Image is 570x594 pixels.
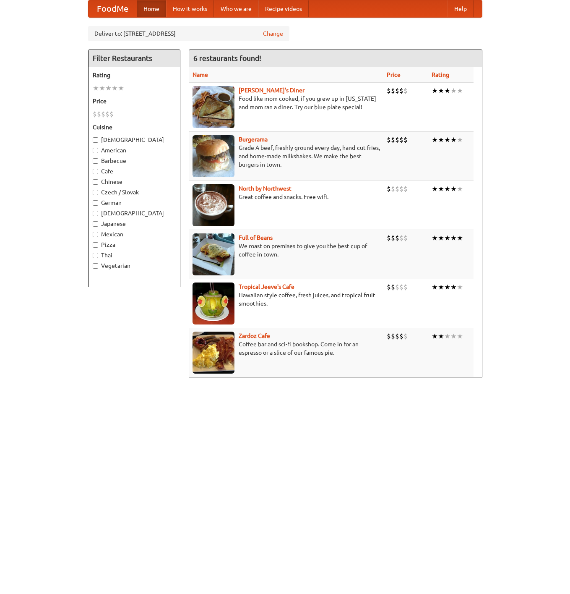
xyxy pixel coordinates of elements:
[88,26,289,41] div: Deliver to: [STREET_ADDRESS]
[93,251,176,259] label: Thai
[403,86,408,95] li: $
[395,184,399,194] li: $
[193,135,234,177] img: burgerama.jpg
[93,211,98,216] input: [DEMOGRAPHIC_DATA]
[193,71,208,78] a: Name
[93,241,176,249] label: Pizza
[93,263,98,269] input: Vegetarian
[93,137,98,143] input: [DEMOGRAPHIC_DATA]
[399,332,403,341] li: $
[438,86,444,95] li: ★
[93,123,176,131] h5: Cuisine
[193,193,380,201] p: Great coffee and snacks. Free wifi.
[387,135,391,144] li: $
[93,110,97,119] li: $
[450,86,457,95] li: ★
[457,184,463,194] li: ★
[403,184,408,194] li: $
[193,54,261,62] ng-pluralize: 6 restaurants found!
[193,184,234,226] img: north.jpg
[438,135,444,144] li: ★
[399,86,403,95] li: $
[432,233,438,243] li: ★
[391,233,395,243] li: $
[457,332,463,341] li: ★
[432,86,438,95] li: ★
[444,283,450,292] li: ★
[399,184,403,194] li: $
[403,332,408,341] li: $
[432,332,438,341] li: ★
[193,340,380,357] p: Coffee bar and sci-fi bookshop. Come in for an espresso or a slice of our famous pie.
[93,200,98,206] input: German
[399,233,403,243] li: $
[450,332,457,341] li: ★
[93,167,176,175] label: Cafe
[239,87,305,94] a: [PERSON_NAME]'s Diner
[239,185,292,192] a: North by Northwest
[395,233,399,243] li: $
[450,135,457,144] li: ★
[391,283,395,292] li: $
[93,188,176,196] label: Czech / Slovak
[395,135,399,144] li: $
[93,253,98,258] input: Thai
[137,0,166,17] a: Home
[93,190,98,195] input: Czech / Slovak
[239,283,294,290] a: Tropical Jeeve's Cafe
[432,135,438,144] li: ★
[93,199,176,207] label: German
[399,135,403,144] li: $
[399,283,403,292] li: $
[193,283,234,324] img: jeeves.jpg
[391,332,395,341] li: $
[457,135,463,144] li: ★
[93,84,99,93] li: ★
[88,0,137,17] a: FoodMe
[263,29,283,38] a: Change
[93,178,176,186] label: Chinese
[99,84,105,93] li: ★
[391,184,395,194] li: $
[444,233,450,243] li: ★
[432,184,438,194] li: ★
[239,234,273,241] a: Full of Beans
[93,148,98,153] input: American
[395,332,399,341] li: $
[166,0,214,17] a: How it works
[438,283,444,292] li: ★
[391,135,395,144] li: $
[193,86,234,128] img: sallys.jpg
[403,135,408,144] li: $
[93,146,176,154] label: American
[239,136,268,143] a: Burgerama
[450,184,457,194] li: ★
[93,136,176,144] label: [DEMOGRAPHIC_DATA]
[438,233,444,243] li: ★
[88,50,180,67] h4: Filter Restaurants
[193,291,380,308] p: Hawaiian style coffee, fresh juices, and tropical fruit smoothies.
[448,0,474,17] a: Help
[93,232,98,237] input: Mexican
[239,332,270,339] a: Zardoz Cafe
[432,283,438,292] li: ★
[93,230,176,238] label: Mexican
[444,184,450,194] li: ★
[457,86,463,95] li: ★
[93,209,176,217] label: [DEMOGRAPHIC_DATA]
[101,110,105,119] li: $
[395,283,399,292] li: $
[105,110,109,119] li: $
[444,86,450,95] li: ★
[93,169,98,174] input: Cafe
[193,242,380,259] p: We roast on premises to give you the best cup of coffee in town.
[97,110,101,119] li: $
[387,283,391,292] li: $
[450,233,457,243] li: ★
[105,84,112,93] li: ★
[387,233,391,243] li: $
